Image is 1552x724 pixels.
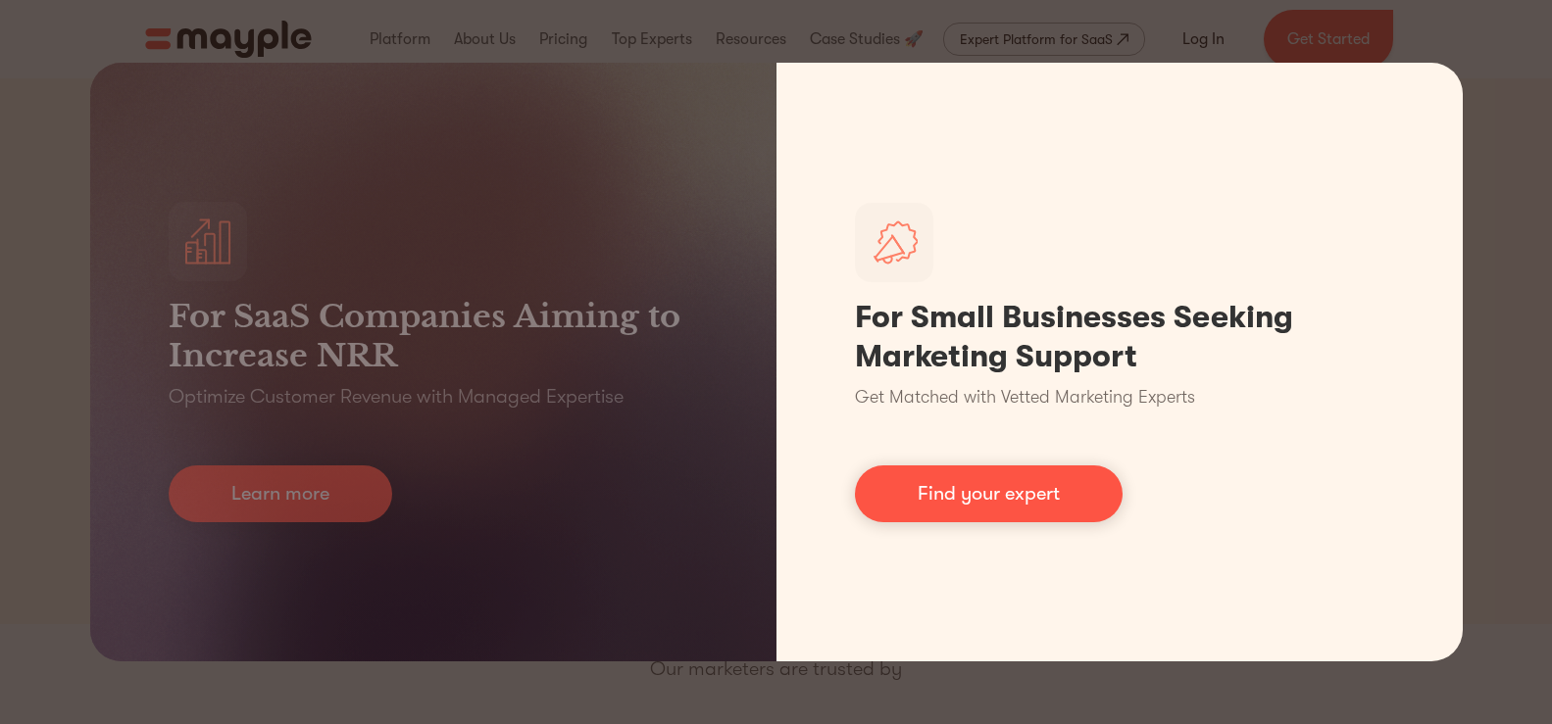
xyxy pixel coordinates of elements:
[169,383,624,410] p: Optimize Customer Revenue with Managed Expertise
[169,465,392,522] a: Learn more
[855,384,1195,410] p: Get Matched with Vetted Marketing Experts
[169,297,698,375] h3: For SaaS Companies Aiming to Increase NRR
[855,298,1384,376] h1: For Small Businesses Seeking Marketing Support
[855,465,1123,522] a: Find your expert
